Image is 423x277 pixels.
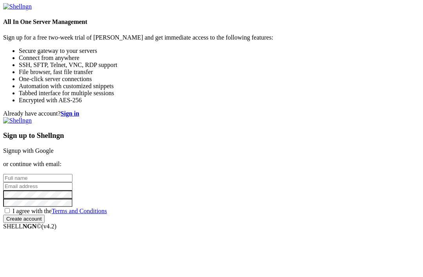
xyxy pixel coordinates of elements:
li: Encrypted with AES-256 [19,97,420,104]
div: Already have account? [3,110,420,117]
li: Automation with customized snippets [19,83,420,90]
p: Sign up for a free two-week trial of [PERSON_NAME] and get immediate access to the following feat... [3,34,420,41]
li: Connect from anywhere [19,54,420,62]
h4: All In One Server Management [3,18,420,25]
a: Terms and Conditions [52,208,107,214]
img: Shellngn [3,3,32,10]
li: Tabbed interface for multiple sessions [19,90,420,97]
input: I agree with theTerms and Conditions [5,208,10,213]
span: I agree with the [13,208,107,214]
input: Full name [3,174,72,182]
h3: Sign up to Shellngn [3,131,420,140]
img: Shellngn [3,117,32,124]
li: One-click server connections [19,76,420,83]
input: Email address [3,182,72,190]
p: or continue with email: [3,161,420,168]
a: Sign in [61,110,80,117]
li: SSH, SFTP, Telnet, VNC, RDP support [19,62,420,69]
span: 4.2.0 [42,223,57,230]
li: Secure gateway to your servers [19,47,420,54]
b: NGN [23,223,37,230]
li: File browser, fast file transfer [19,69,420,76]
a: Signup with Google [3,147,54,154]
input: Create account [3,215,45,223]
span: SHELL © [3,223,56,230]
